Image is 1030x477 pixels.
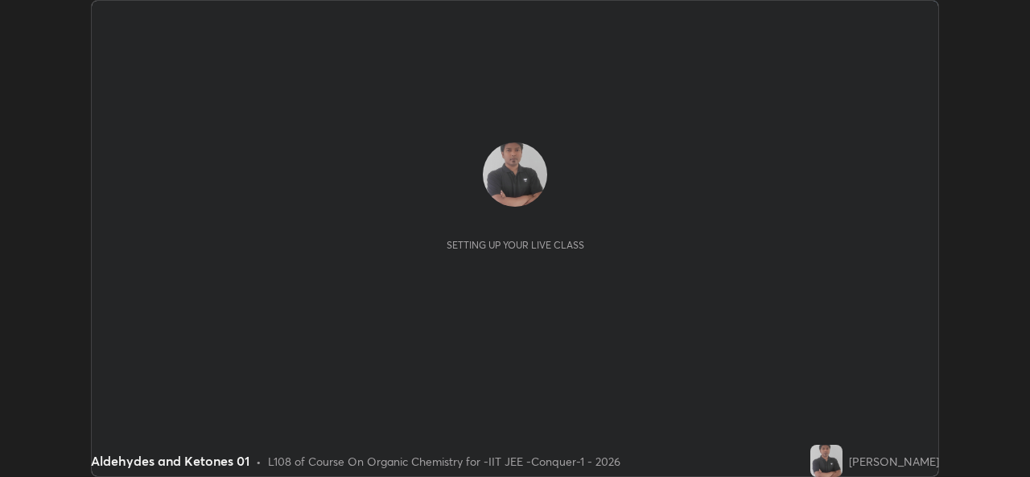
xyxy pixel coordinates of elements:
div: Aldehydes and Ketones 01 [91,451,249,471]
div: [PERSON_NAME] [849,453,939,470]
div: L108 of Course On Organic Chemistry for -IIT JEE -Conquer-1 - 2026 [268,453,620,470]
img: fc3e8d29f02343ad861eeaeadd1832a7.jpg [483,142,547,207]
div: Setting up your live class [447,239,584,251]
div: • [256,453,262,470]
img: fc3e8d29f02343ad861eeaeadd1832a7.jpg [810,445,843,477]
